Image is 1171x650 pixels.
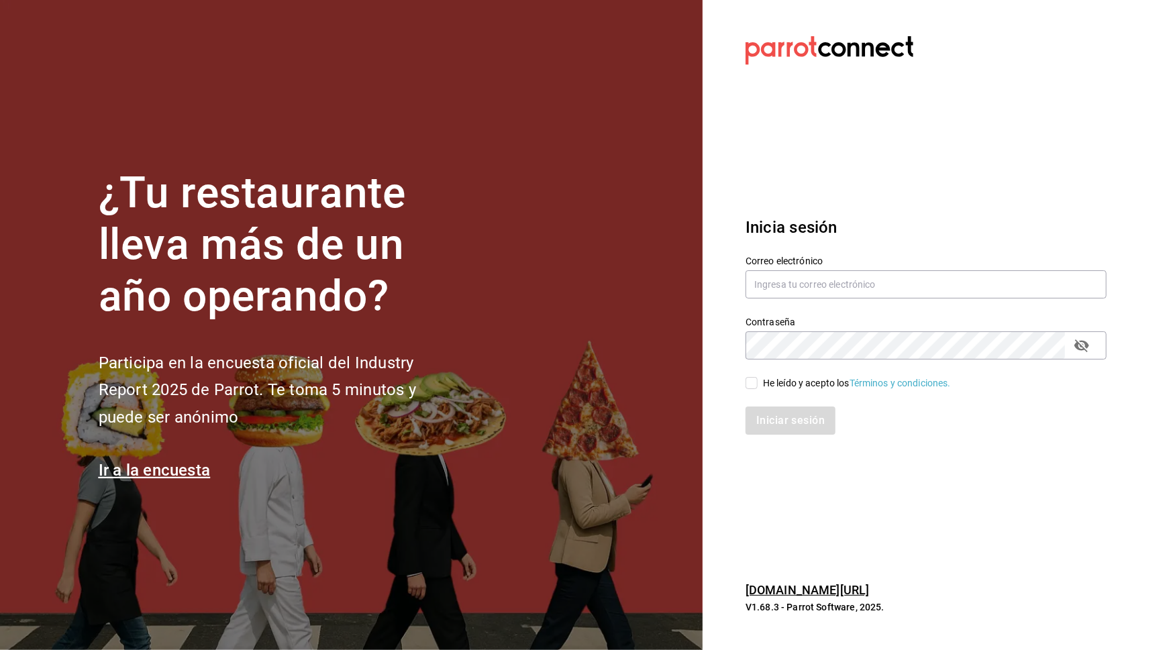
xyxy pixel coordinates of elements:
h2: Participa en la encuesta oficial del Industry Report 2025 de Parrot. Te toma 5 minutos y puede se... [99,349,461,431]
input: Ingresa tu correo electrónico [746,270,1107,299]
a: [DOMAIN_NAME][URL] [746,583,869,597]
h1: ¿Tu restaurante lleva más de un año operando? [99,168,461,322]
button: passwordField [1070,334,1093,357]
label: Contraseña [746,318,1107,327]
a: Ir a la encuesta [99,461,211,480]
div: He leído y acepto los [763,376,951,390]
a: Términos y condiciones. [850,378,951,388]
label: Correo electrónico [746,257,1107,266]
p: V1.68.3 - Parrot Software, 2025. [746,600,1107,614]
h3: Inicia sesión [746,215,1107,239]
